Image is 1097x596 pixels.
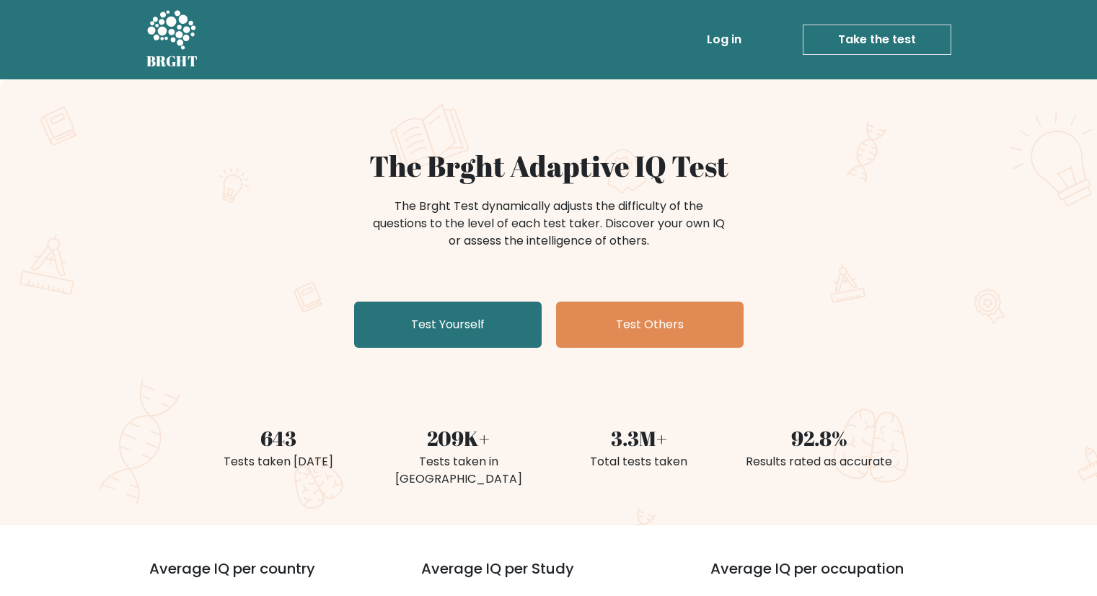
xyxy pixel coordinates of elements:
div: Total tests taken [558,453,721,470]
h3: Average IQ per occupation [710,560,965,595]
div: Results rated as accurate [738,453,901,470]
div: 92.8% [738,423,901,453]
div: 3.3M+ [558,423,721,453]
div: 209K+ [377,423,540,453]
h1: The Brght Adaptive IQ Test [197,149,901,183]
a: Log in [701,25,747,54]
a: BRGHT [146,6,198,74]
h3: Average IQ per Study [421,560,676,595]
a: Test Yourself [354,302,542,348]
h3: Average IQ per country [149,560,369,595]
a: Test Others [556,302,744,348]
div: 643 [197,423,360,453]
div: Tests taken in [GEOGRAPHIC_DATA] [377,453,540,488]
h5: BRGHT [146,53,198,70]
div: Tests taken [DATE] [197,453,360,470]
div: The Brght Test dynamically adjusts the difficulty of the questions to the level of each test take... [369,198,729,250]
a: Take the test [803,25,951,55]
